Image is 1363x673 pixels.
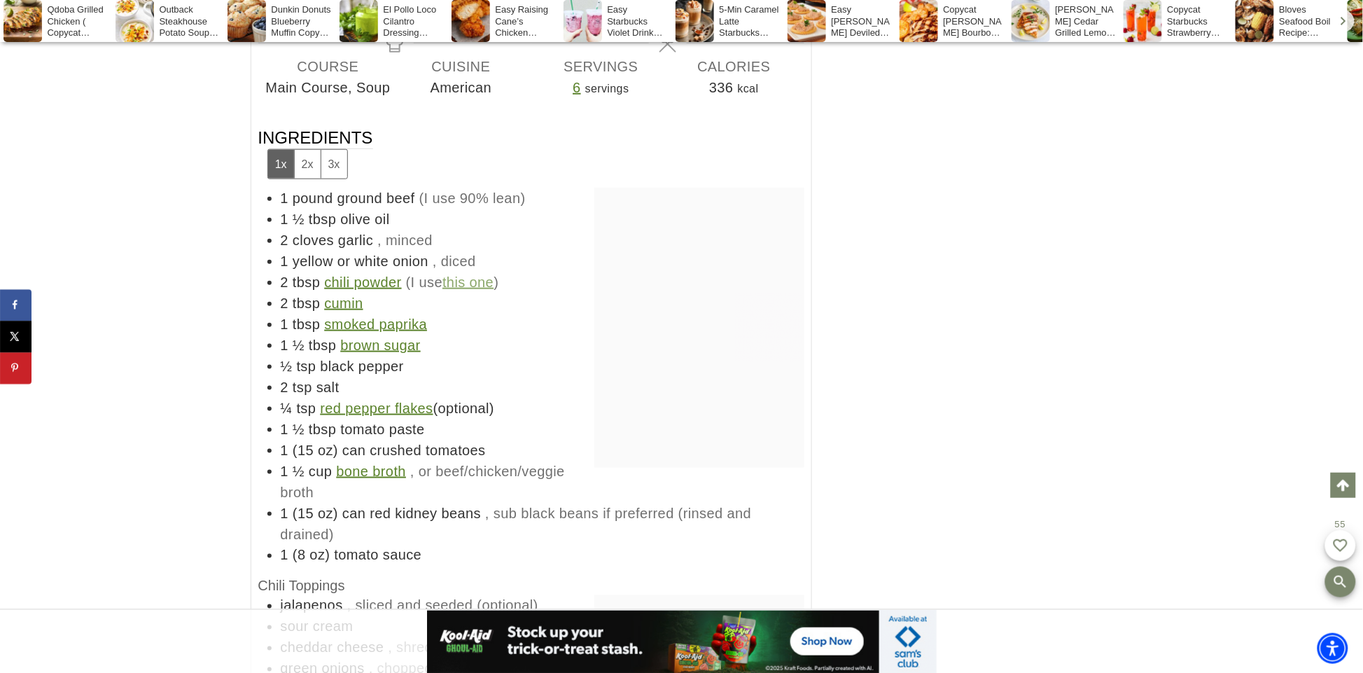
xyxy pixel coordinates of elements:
a: Adjust recipe servings [573,80,581,95]
a: chili powder [324,275,401,290]
span: , minced [377,233,433,248]
span: 1 [281,548,289,563]
span: , sub black beans if preferred (rinsed and drained) [281,506,752,542]
a: brown sugar [340,338,420,353]
span: tbsp [309,422,336,437]
span: garlic [338,233,373,248]
a: smoked paprika [324,317,427,332]
div: Accessibility Menu [1317,633,1348,664]
span: tomato sauce [335,548,422,563]
span: 336 [709,80,734,95]
span: olive oil [340,211,389,227]
a: cumin [324,296,363,311]
span: tbsp [293,317,320,332]
span: (15 oz) can [293,443,365,458]
span: tbsp [309,338,336,353]
span: (15 oz) can [293,506,365,521]
span: 1 ½ [281,338,305,353]
span: cup [309,464,332,479]
span: (I use ) [406,275,499,290]
span: (8 oz) [293,548,330,563]
a: Scroll to top [1331,473,1356,498]
span: Chili Toppings [258,578,345,594]
span: ¼ [281,401,293,416]
span: 1 [281,254,289,269]
span: tsp [297,359,316,374]
span: pound [293,190,333,206]
button: Adjust servings by 1x [268,150,294,179]
span: black pepper [320,359,403,374]
span: 1 ½ [281,464,305,479]
span: , sliced and seeded (optional) [347,598,538,613]
span: servings [585,83,629,95]
span: ½ [281,359,293,374]
span: Ingredients [258,127,373,179]
span: 2 [281,380,289,395]
span: yellow or white onion [293,254,428,269]
a: red pepper flakes [320,401,433,416]
span: , or beef/chicken/veggie broth [281,464,565,500]
span: 1 [281,443,289,458]
span: tsp [297,401,316,416]
span: 1 [281,190,289,206]
span: American [395,77,528,98]
span: crushed tomatoes [370,443,485,458]
a: bone broth [336,464,406,479]
span: red kidney beans [370,506,481,521]
span: 2 [281,275,289,290]
span: 1 ½ [281,211,305,227]
button: Adjust servings by 3x [321,150,347,179]
span: Course [262,56,395,77]
iframe: Advertisement [427,610,937,673]
iframe: Advertisement [594,188,804,363]
span: tbsp [309,211,336,227]
button: Adjust servings by 2x [294,150,321,179]
span: 2 [281,233,289,248]
span: 1 [281,317,289,332]
span: 1 ½ [281,422,305,437]
a: this one [442,275,494,290]
span: jalapenos [281,598,343,613]
span: kcal [738,83,759,95]
span: Main Course, Soup [262,77,395,98]
span: 2 [281,296,289,311]
span: salt [316,380,340,395]
span: 1 [281,506,289,521]
span: Calories [668,56,801,77]
span: Cuisine [395,56,528,77]
span: tbsp [293,275,320,290]
span: (optional) [320,401,494,416]
span: tsp [293,380,312,395]
span: Servings [535,56,668,77]
span: tomato paste [340,422,424,437]
span: ground beef [337,190,415,206]
span: tbsp [293,296,320,311]
span: (I use 90% lean) [419,190,526,206]
span: , diced [433,254,476,269]
iframe: Advertisement [882,70,1092,490]
span: cloves [293,233,334,248]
